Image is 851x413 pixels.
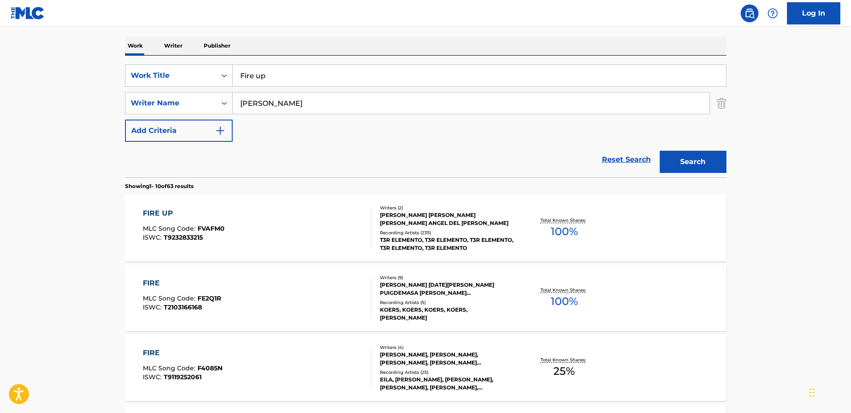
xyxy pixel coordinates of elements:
[551,224,578,240] span: 100 %
[198,294,221,302] span: FE2Q1R
[597,150,655,169] a: Reset Search
[198,364,222,372] span: F4085N
[744,8,755,19] img: search
[164,233,203,241] span: T9232833215
[125,182,194,190] p: Showing 1 - 10 of 63 results
[380,376,514,392] div: EILA, [PERSON_NAME], [PERSON_NAME], [PERSON_NAME], [PERSON_NAME], [PERSON_NAME]
[143,364,198,372] span: MLC Song Code :
[380,369,514,376] div: Recording Artists ( 25 )
[143,294,198,302] span: MLC Song Code :
[807,370,851,413] iframe: Chat Widget
[143,348,222,358] div: FIRE
[143,233,164,241] span: ISWC :
[764,4,782,22] div: Help
[125,195,726,261] a: FIRE UPMLC Song Code:FVAFM0ISWC:T9232833215Writers (2)[PERSON_NAME] [PERSON_NAME] [PERSON_NAME] A...
[143,303,164,311] span: ISWC :
[215,125,226,136] img: 9d2ae6d4665cec9f34b9.svg
[125,36,145,55] p: Work
[717,92,726,114] img: Delete Criterion
[125,334,726,401] a: FIREMLC Song Code:F4085NISWC:T9119252061Writers (4)[PERSON_NAME], [PERSON_NAME], [PERSON_NAME], [...
[540,217,588,224] p: Total Known Shares:
[809,379,815,406] div: Drag
[164,303,202,311] span: T2103166168
[125,64,726,177] form: Search Form
[380,236,514,252] div: T3R ELEMENTO, T3R ELEMENTO, T3R ELEMENTO, T3R ELEMENTO, T3R ELEMENTO
[380,211,514,227] div: [PERSON_NAME] [PERSON_NAME] [PERSON_NAME] ANGEL DEL [PERSON_NAME]
[143,373,164,381] span: ISWC :
[380,299,514,306] div: Recording Artists ( 5 )
[553,363,575,379] span: 25 %
[540,287,588,293] p: Total Known Shares:
[380,344,514,351] div: Writers ( 4 )
[143,278,221,289] div: FIRE
[380,229,514,236] div: Recording Artists ( 235 )
[125,265,726,331] a: FIREMLC Song Code:FE2Q1RISWC:T2103166168Writers (9)[PERSON_NAME] [DATE][PERSON_NAME] PUIGDEMASA [...
[551,293,578,309] span: 100 %
[741,4,758,22] a: Public Search
[125,120,233,142] button: Add Criteria
[540,357,588,363] p: Total Known Shares:
[143,208,225,219] div: FIRE UP
[380,351,514,367] div: [PERSON_NAME], [PERSON_NAME], [PERSON_NAME], [PERSON_NAME] [PERSON_NAME]
[11,7,45,20] img: MLC Logo
[131,70,211,81] div: Work Title
[161,36,185,55] p: Writer
[198,225,225,233] span: FVAFM0
[660,151,726,173] button: Search
[380,281,514,297] div: [PERSON_NAME] [DATE][PERSON_NAME] PUIGDEMASA [PERSON_NAME] [PERSON_NAME] [PERSON_NAME] GAIRI [PER...
[787,2,840,24] a: Log In
[143,225,198,233] span: MLC Song Code :
[380,204,514,211] div: Writers ( 2 )
[164,373,202,381] span: T9119252061
[380,306,514,322] div: KOERS, KOERS, KOERS, KOERS, [PERSON_NAME]
[767,8,778,19] img: help
[131,98,211,108] div: Writer Name
[380,274,514,281] div: Writers ( 9 )
[201,36,233,55] p: Publisher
